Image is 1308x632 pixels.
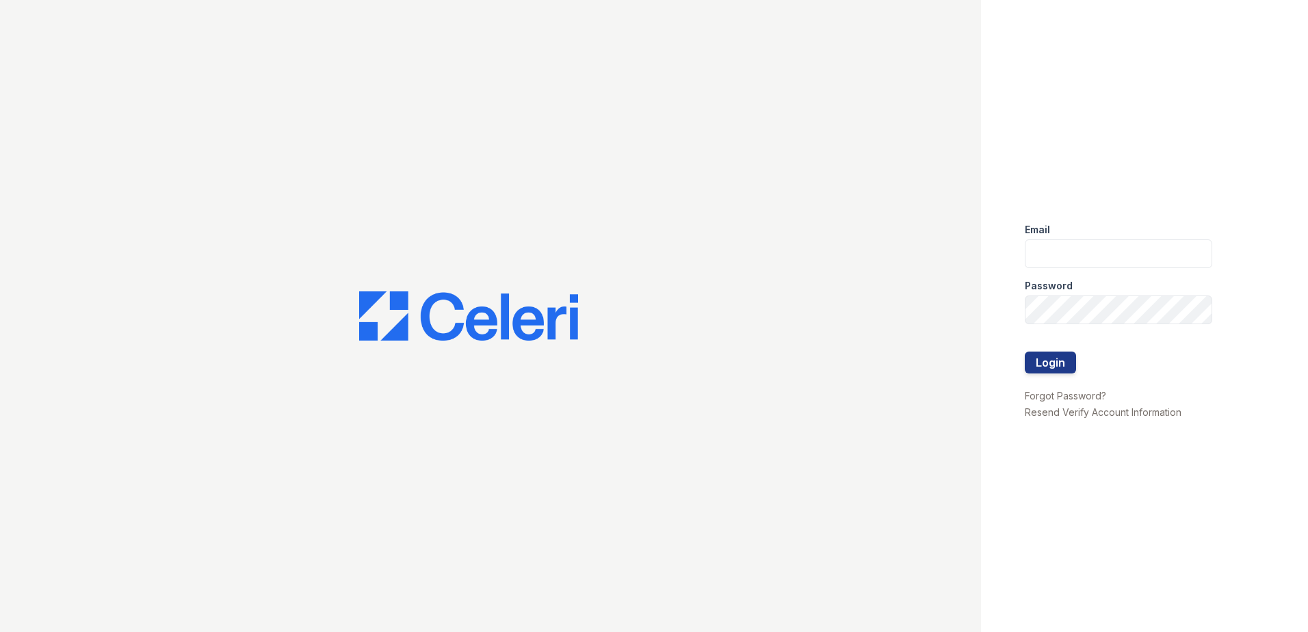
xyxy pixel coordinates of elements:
[1025,390,1106,401] a: Forgot Password?
[359,291,578,341] img: CE_Logo_Blue-a8612792a0a2168367f1c8372b55b34899dd931a85d93a1a3d3e32e68fde9ad4.png
[1025,223,1050,237] label: Email
[1025,279,1073,293] label: Password
[1025,406,1181,418] a: Resend Verify Account Information
[1025,352,1076,373] button: Login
